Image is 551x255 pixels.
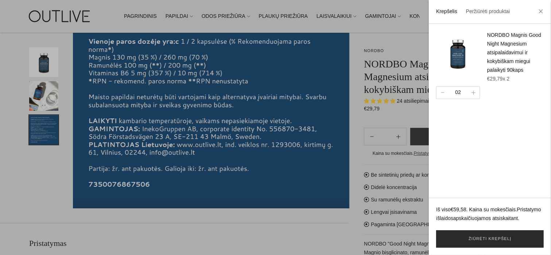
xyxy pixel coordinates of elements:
[436,205,544,223] p: Iš viso . Kaina su mokesčiais. apskaičiuojamos atsiskaitant.
[487,32,542,73] a: NORDBO Magnis Good Night Magnesium atsipalaidavimui ir kokybiškam miegui palaikyti 90kaps
[436,31,480,75] img: GoodNightMagnesium-outlive_200x.png
[487,76,510,82] span: €29,79
[466,8,510,14] a: Peržiūrėti produktai
[452,89,464,97] div: 02
[436,207,541,221] a: Pristatymo išlaidos
[503,76,510,82] span: x 2
[436,230,544,248] a: Žiūrėti krepšelį
[451,207,466,212] span: €59,58
[436,8,457,14] a: Krepšelis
